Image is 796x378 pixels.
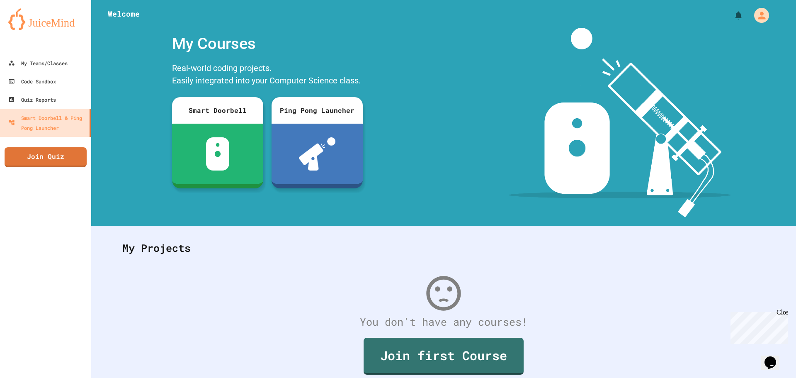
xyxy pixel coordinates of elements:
[761,345,788,370] iframe: chat widget
[364,338,524,375] a: Join first Course
[206,137,230,171] img: sdb-white.svg
[8,95,56,105] div: Quiz Reports
[727,309,788,344] iframe: chat widget
[8,58,68,68] div: My Teams/Classes
[299,137,336,171] img: ppl-with-ball.png
[168,60,367,91] div: Real-world coding projects. Easily integrated into your Computer Science class.
[745,6,771,25] div: My Account
[8,8,83,30] img: logo-orange.svg
[272,97,363,124] div: Ping Pong Launcher
[718,8,745,22] div: My Notifications
[3,3,57,53] div: Chat with us now!Close
[114,314,773,330] div: You don't have any courses!
[114,232,773,264] div: My Projects
[5,147,87,167] a: Join Quiz
[509,28,731,217] img: banner-image-my-projects.png
[168,28,367,60] div: My Courses
[8,76,56,86] div: Code Sandbox
[172,97,263,124] div: Smart Doorbell
[8,113,86,133] div: Smart Doorbell & Ping Pong Launcher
